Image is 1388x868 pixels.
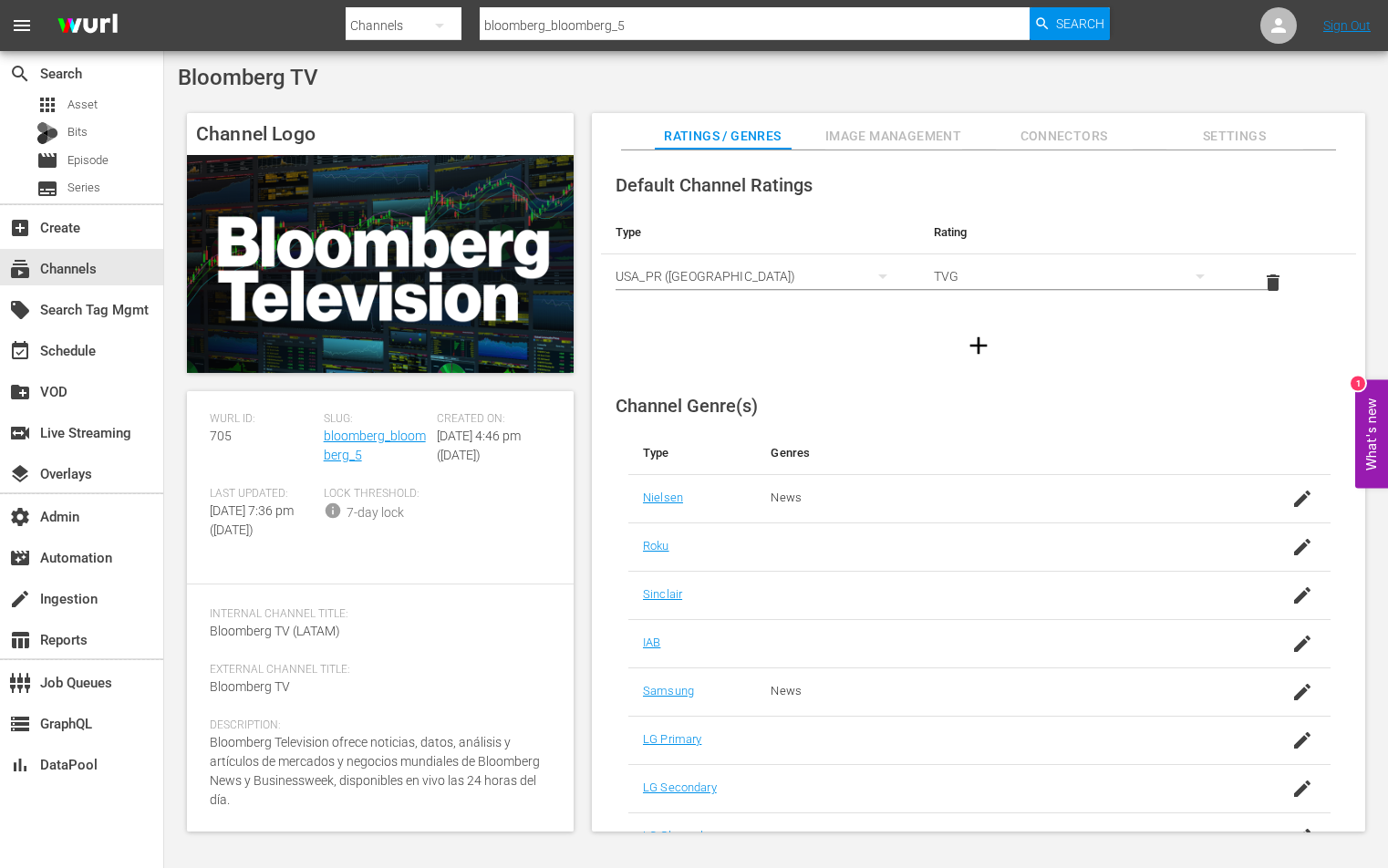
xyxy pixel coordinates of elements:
span: Asset [36,94,58,116]
th: Genres [756,431,1254,475]
span: Series [67,179,100,197]
span: menu [11,15,33,36]
span: VOD [9,381,31,403]
span: Connectors [996,125,1133,148]
div: USA_PR ([GEOGRAPHIC_DATA]) [616,251,905,302]
span: Episode [67,151,109,170]
a: LG Primary [643,732,701,746]
div: 1 [1351,377,1365,391]
span: Create [9,217,31,239]
span: Settings [1166,125,1303,148]
span: External Channel Title: [210,663,542,677]
a: LG Secondary [643,780,717,794]
span: Episode [36,150,58,171]
span: Created On: [437,412,542,427]
span: Image Management [825,125,962,148]
span: Search [9,63,31,85]
span: DataPool [9,754,31,776]
span: Asset [67,96,98,114]
span: 705 [210,429,232,443]
div: TVG [934,251,1223,302]
span: Bits [67,123,88,141]
span: Ratings / Genres [655,125,792,148]
span: Schedule [9,340,31,362]
a: Sinclair [643,587,682,601]
span: Slug: [324,412,429,427]
span: Channels [9,258,31,280]
span: Last Updated: [210,487,315,501]
span: Reports [9,629,31,651]
span: GraphQL [9,713,31,735]
th: Type [601,211,919,254]
span: Internal Channel Title: [210,607,542,622]
span: info [324,501,342,520]
span: Job Queues [9,672,31,694]
span: Search [1056,7,1104,40]
a: LG Channel [643,829,703,842]
h4: Channel Logo [187,113,574,155]
a: Nielsen [643,491,683,504]
span: Automation [9,547,31,569]
span: Ingestion [9,588,31,610]
a: Sign Out [1323,18,1371,33]
span: Admin [9,506,31,528]
span: Bloomberg TV [178,65,318,90]
a: IAB [643,635,660,649]
img: ans4CAIJ8jUAAAAAAAAAAAAAAAAAAAAAAAAgQb4GAAAAAAAAAAAAAAAAAAAAAAAAJMjXAAAAAAAAAAAAAAAAAAAAAAAAgAT5G... [44,5,131,47]
span: Wurl ID: [210,412,315,427]
span: delete [1262,272,1284,294]
span: Live Streaming [9,422,31,444]
th: Type [628,431,756,475]
span: Lock Threshold: [324,487,429,501]
span: Description: [210,718,542,733]
div: Bits [36,122,58,144]
a: Roku [643,539,669,553]
button: Open Feedback Widget [1355,380,1388,489]
span: Overlays [9,463,31,485]
span: [DATE] 7:36 pm ([DATE]) [210,503,294,537]
div: 7-day lock [347,503,404,522]
button: Search [1030,7,1110,40]
span: Series [36,178,58,200]
span: Search Tag Mgmt [9,299,31,321]
img: Bloomberg TV [187,155,574,373]
span: Bloomberg TV (LATAM) [210,624,340,638]
span: Bloomberg Television ofrece noticias, datos, análisis y artículos de mercados y negocios mundiale... [210,735,540,807]
span: Bloomberg TV [210,679,290,694]
a: Samsung [643,684,694,697]
span: Default Channel Ratings [616,174,813,196]
th: Rating [919,211,1238,254]
table: simple table [601,211,1356,311]
span: [DATE] 4:46 pm ([DATE]) [437,429,521,462]
button: delete [1251,261,1295,305]
span: Channel Genre(s) [616,395,758,417]
a: bloomberg_bloomberg_5 [324,429,426,462]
